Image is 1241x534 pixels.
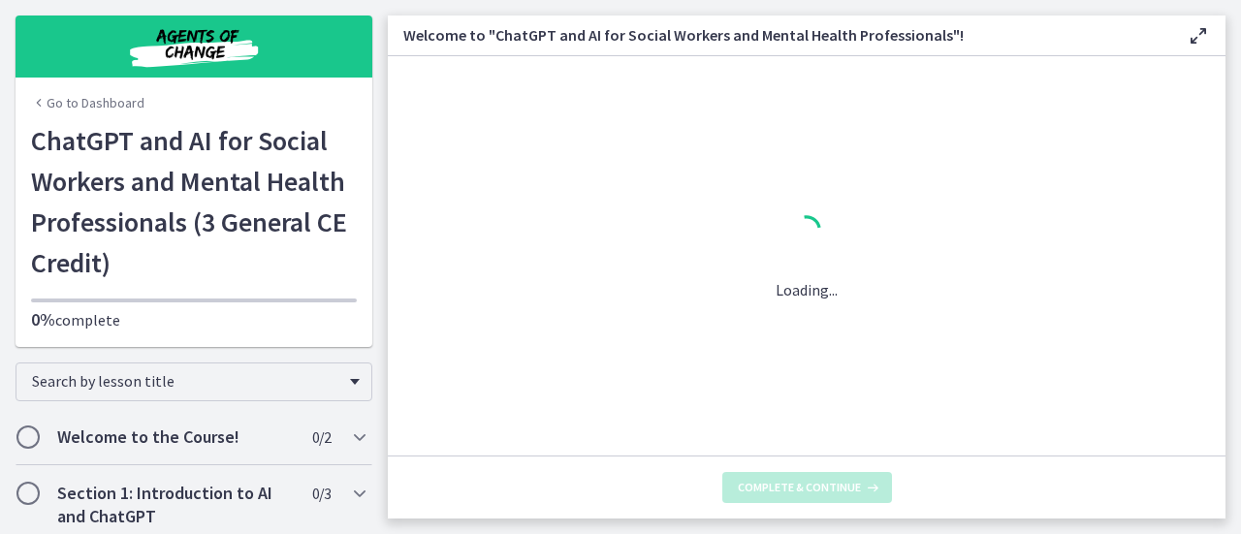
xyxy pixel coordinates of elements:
[776,210,838,255] div: 1
[57,482,294,528] h2: Section 1: Introduction to AI and ChatGPT
[78,23,310,70] img: Agents of Change
[31,308,357,331] p: complete
[16,362,372,401] div: Search by lesson title
[31,120,357,283] h1: ChatGPT and AI for Social Workers and Mental Health Professionals (3 General CE Credit)
[32,371,340,391] span: Search by lesson title
[722,472,892,503] button: Complete & continue
[31,93,144,112] a: Go to Dashboard
[403,23,1156,47] h3: Welcome to "ChatGPT and AI for Social Workers and Mental Health Professionals"!
[312,425,331,449] span: 0 / 2
[57,425,294,449] h2: Welcome to the Course!
[312,482,331,505] span: 0 / 3
[31,308,55,330] span: 0%
[776,278,838,301] p: Loading...
[738,480,861,495] span: Complete & continue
